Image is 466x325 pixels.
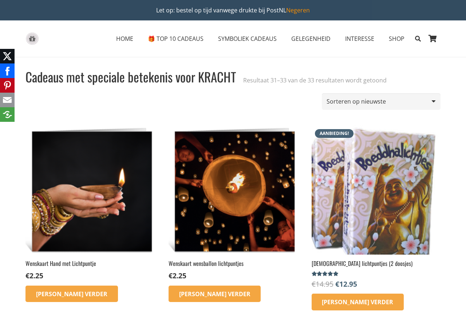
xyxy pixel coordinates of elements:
span: € [335,279,339,289]
bdi: 12.95 [335,279,357,289]
a: Lees meer over “Wenskaart wensballon lichtpuntjes” [169,286,261,302]
a: gift-box-icon-grey-inspirerendwinkelen [25,32,39,45]
img: Wenskaart met quotes en wijsheden Geven kaars [25,125,154,255]
a: 🎁 TOP 10 CADEAUS🎁 TOP 10 CADEAUS Menu [141,30,211,48]
span: € [312,279,316,289]
span: HOME [116,35,133,43]
a: Lees meer over “Wenskaart Hand met Lichtpuntje” [25,286,118,302]
span: INTERESSE [345,35,374,43]
bdi: 2.25 [169,271,186,280]
h2: Wenskaart Hand met Lichtpuntje [25,259,154,267]
span: € [25,271,29,280]
a: Wenskaart wensballon lichtpuntjes €2.25 [169,125,297,281]
span: Gewaardeerd uit 5 [312,271,338,277]
p: Resultaat 31–33 van de 33 resultaten wordt getoond [243,76,387,85]
a: Lees meer over “Boeddha lichtpuntjes (2 doosjes)” [312,294,404,310]
a: SYMBOLIEK CADEAUSSYMBOLIEK CADEAUS Menu [211,30,284,48]
a: Wenskaart Hand met Lichtpuntje €2.25 [25,125,154,281]
bdi: 2.25 [25,271,43,280]
bdi: 14.95 [312,279,333,289]
a: GELEGENHEIDGELEGENHEID Menu [284,30,338,48]
a: Negeren [286,6,310,14]
span: SYMBOLIEK CADEAUS [218,35,277,43]
span: SHOP [389,35,404,43]
select: Winkelbestelling [322,93,441,110]
div: Gewaardeerd 4.75 uit 5 [312,271,340,277]
img: Boeddha lichtjes voor een magische sfeer! Aanbieding bestel op inspirerendwinkelen.nl [312,125,441,255]
a: INTERESSEINTERESSE Menu [338,30,382,48]
span: 🎁 TOP 10 CADEAUS [148,35,204,43]
span: € [169,271,173,280]
span: Aanbieding! [315,129,354,138]
h2: [DEMOGRAPHIC_DATA] lichtpuntjes (2 doosjes) [312,259,441,267]
span: GELEGENHEID [291,35,331,43]
h2: Wenskaart wensballon lichtpuntjes [169,259,297,267]
h1: Cadeaus met speciale betekenis voor KRACHT [25,69,236,85]
img: Wenskaarten met spreuken en wijsheden Wensballonnen lichtpuntjes [169,125,297,255]
a: Zoeken [412,30,424,48]
a: HOMEHOME Menu [109,30,141,48]
a: Aanbieding! [DEMOGRAPHIC_DATA] lichtpuntjes (2 doosjes)Gewaardeerd 4.75 uit 5 [312,125,441,289]
a: SHOPSHOP Menu [382,30,412,48]
a: Winkelwagen [424,20,441,57]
